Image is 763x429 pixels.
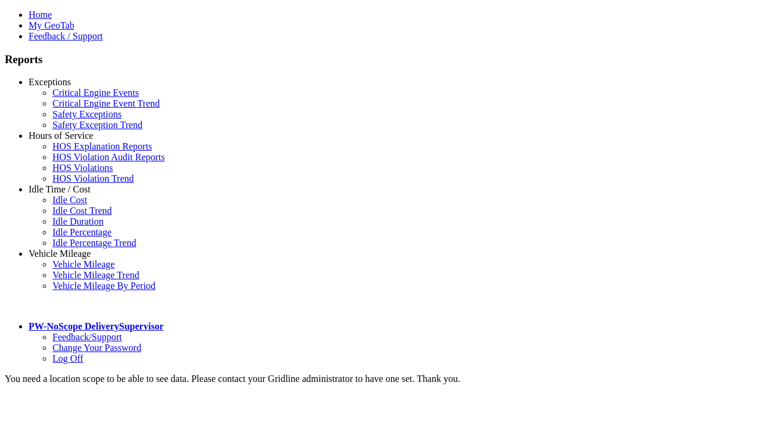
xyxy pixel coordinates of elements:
[52,141,152,151] a: HOS Explanation Reports
[29,321,163,331] a: PW-NoScope DeliverySupervisor
[52,195,87,205] a: Idle Cost
[29,10,52,20] a: Home
[52,163,113,173] a: HOS Violations
[52,353,83,363] a: Log Off
[52,173,134,184] a: HOS Violation Trend
[52,238,136,248] a: Idle Percentage Trend
[52,98,160,108] a: Critical Engine Event Trend
[52,270,139,280] a: Vehicle Mileage Trend
[52,227,111,237] a: Idle Percentage
[52,216,104,226] a: Idle Duration
[29,20,75,30] a: My GeoTab
[52,332,122,342] a: Feedback/Support
[52,259,114,269] a: Vehicle Mileage
[52,206,112,216] a: Idle Cost Trend
[29,184,91,194] a: Idle Time / Cost
[52,120,142,130] a: Safety Exception Trend
[29,130,93,141] a: Hours of Service
[52,281,156,291] a: Vehicle Mileage By Period
[29,248,91,259] a: Vehicle Mileage
[52,109,122,119] a: Safety Exceptions
[29,77,71,87] a: Exceptions
[29,31,103,41] a: Feedback / Support
[5,53,758,66] h3: Reports
[52,343,141,353] a: Change Your Password
[52,88,139,98] a: Critical Engine Events
[52,152,165,162] a: HOS Violation Audit Reports
[5,374,758,384] div: You need a location scope to be able to see data. Please contact your Gridline administrator to h...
